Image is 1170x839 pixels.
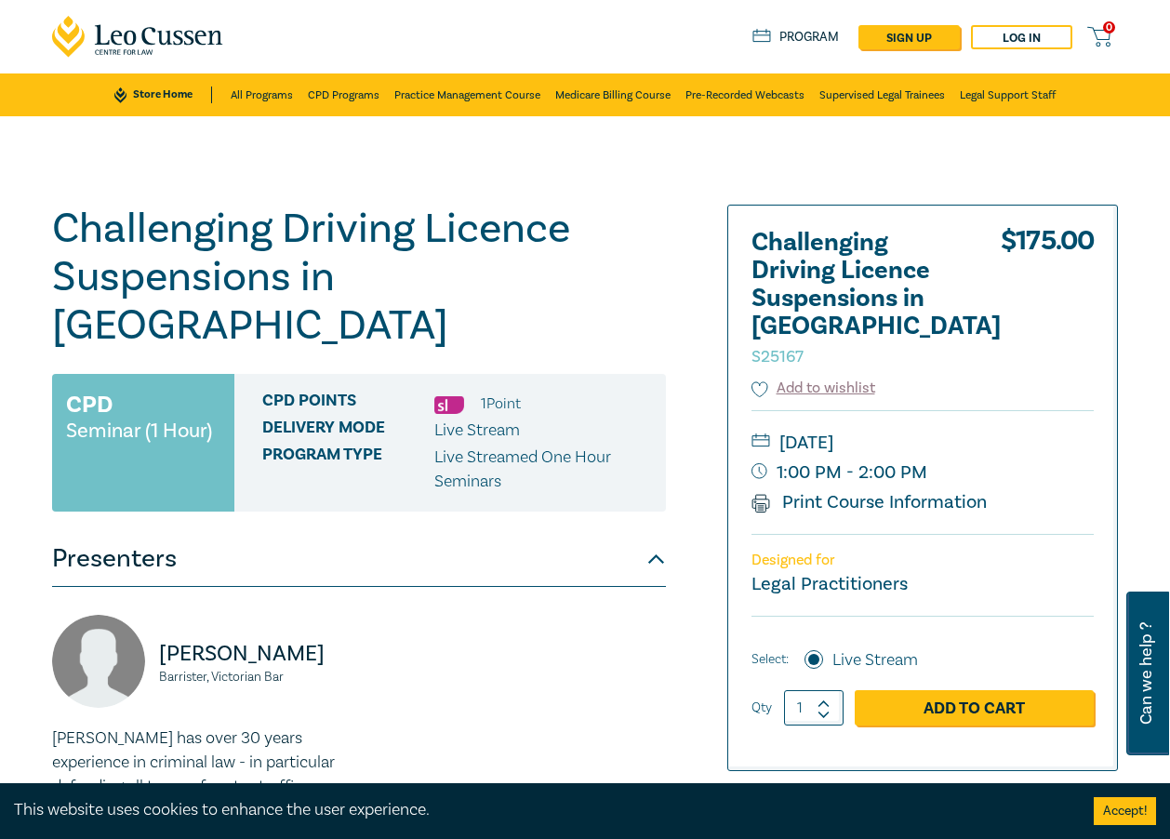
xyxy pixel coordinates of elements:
[819,73,945,116] a: Supervised Legal Trainees
[1094,797,1156,825] button: Accept cookies
[66,388,113,421] h3: CPD
[832,648,918,673] label: Live Stream
[52,615,145,708] img: A8UdDugLQf5CAAAAJXRFWHRkYXRlOmNyZWF0ZQAyMDIxLTA5LTMwVDA5OjEwOjA0KzAwOjAwJDk1UAAAACV0RVh0ZGF0ZTptb...
[434,446,652,494] p: Live Streamed One Hour Seminars
[481,392,521,416] li: 1 Point
[394,73,540,116] a: Practice Management Course
[751,649,789,670] span: Select:
[751,552,1094,569] p: Designed for
[555,73,671,116] a: Medicare Billing Course
[308,73,379,116] a: CPD Programs
[14,798,1066,822] div: This website uses cookies to enhance the user experience.
[114,87,212,103] a: Store Home
[971,25,1072,49] a: Log in
[434,396,464,414] img: Substantive Law
[434,419,520,441] span: Live Stream
[751,378,875,399] button: Add to wishlist
[1103,21,1115,33] span: 0
[66,421,212,440] small: Seminar (1 Hour)
[751,428,1094,458] small: [DATE]
[751,346,804,367] small: S25167
[685,73,804,116] a: Pre-Recorded Webcasts
[262,419,434,443] span: Delivery Mode
[1137,603,1155,744] span: Can we help ?
[159,639,348,669] p: [PERSON_NAME]
[960,73,1056,116] a: Legal Support Staff
[858,25,960,49] a: sign up
[751,572,908,596] small: Legal Practitioners
[751,229,956,368] h2: Challenging Driving Licence Suspensions in [GEOGRAPHIC_DATA]
[784,690,844,726] input: 1
[752,29,839,46] a: Program
[52,531,666,587] button: Presenters
[159,671,348,684] small: Barrister, Victorian Bar
[855,690,1094,726] a: Add to Cart
[751,458,1094,487] small: 1:00 PM - 2:00 PM
[231,73,293,116] a: All Programs
[751,490,987,514] a: Print Course Information
[52,205,666,350] h1: Challenging Driving Licence Suspensions in [GEOGRAPHIC_DATA]
[1001,229,1094,378] div: $ 175.00
[262,446,434,494] span: Program type
[262,392,434,416] span: CPD Points
[751,698,772,718] label: Qty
